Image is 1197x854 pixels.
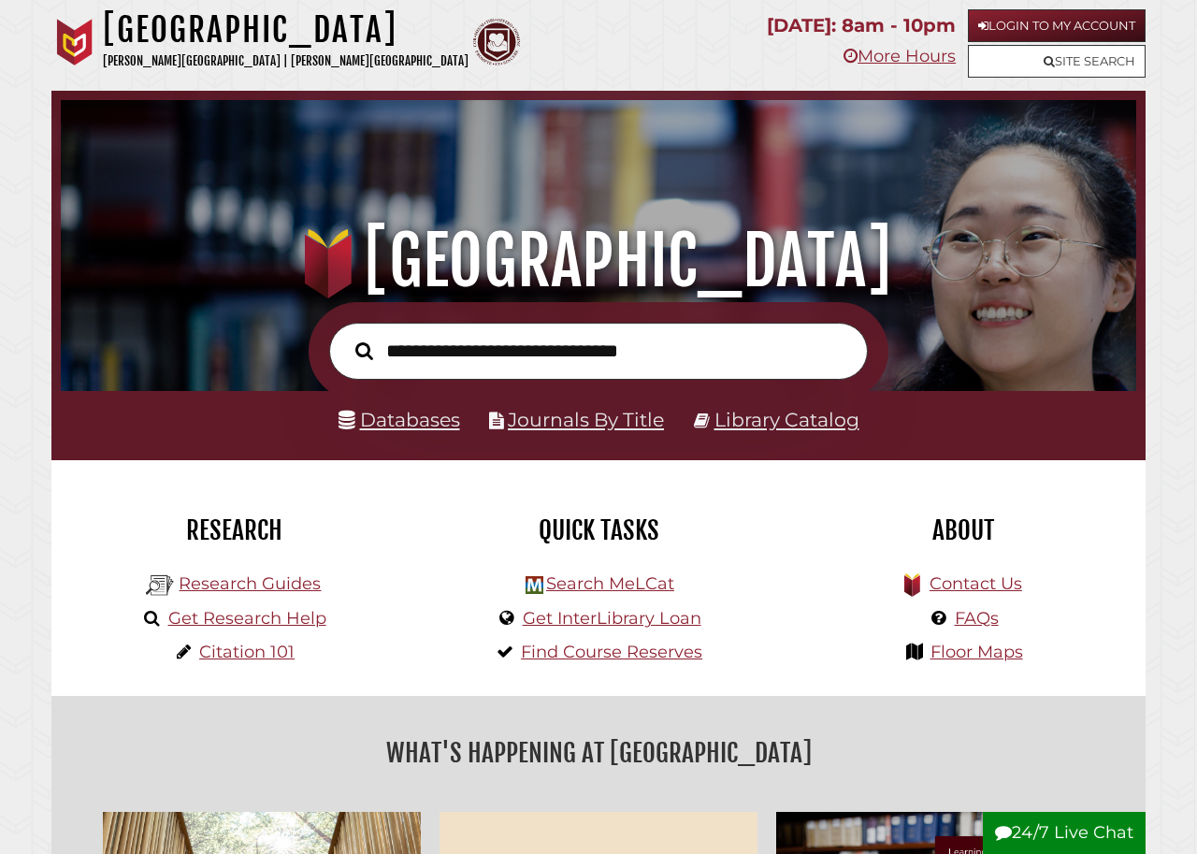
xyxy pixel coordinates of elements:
[767,9,956,42] p: [DATE]: 8am - 10pm
[844,46,956,66] a: More Hours
[51,19,98,65] img: Calvin University
[508,408,664,431] a: Journals By Title
[355,341,373,360] i: Search
[179,573,321,594] a: Research Guides
[523,608,701,629] a: Get InterLibrary Loan
[968,45,1146,78] a: Site Search
[430,514,767,546] h2: Quick Tasks
[168,608,326,629] a: Get Research Help
[103,9,469,51] h1: [GEOGRAPHIC_DATA]
[955,608,999,629] a: FAQs
[546,573,674,594] a: Search MeLCat
[65,731,1132,774] h2: What's Happening at [GEOGRAPHIC_DATA]
[79,220,1118,302] h1: [GEOGRAPHIC_DATA]
[473,19,520,65] img: Calvin Theological Seminary
[65,514,402,546] h2: Research
[199,642,295,662] a: Citation 101
[339,408,460,431] a: Databases
[930,573,1022,594] a: Contact Us
[968,9,1146,42] a: Login to My Account
[521,642,702,662] a: Find Course Reserves
[795,514,1132,546] h2: About
[930,642,1023,662] a: Floor Maps
[146,572,174,600] img: Hekman Library Logo
[346,337,382,364] button: Search
[526,576,543,594] img: Hekman Library Logo
[103,51,469,72] p: [PERSON_NAME][GEOGRAPHIC_DATA] | [PERSON_NAME][GEOGRAPHIC_DATA]
[714,408,859,431] a: Library Catalog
